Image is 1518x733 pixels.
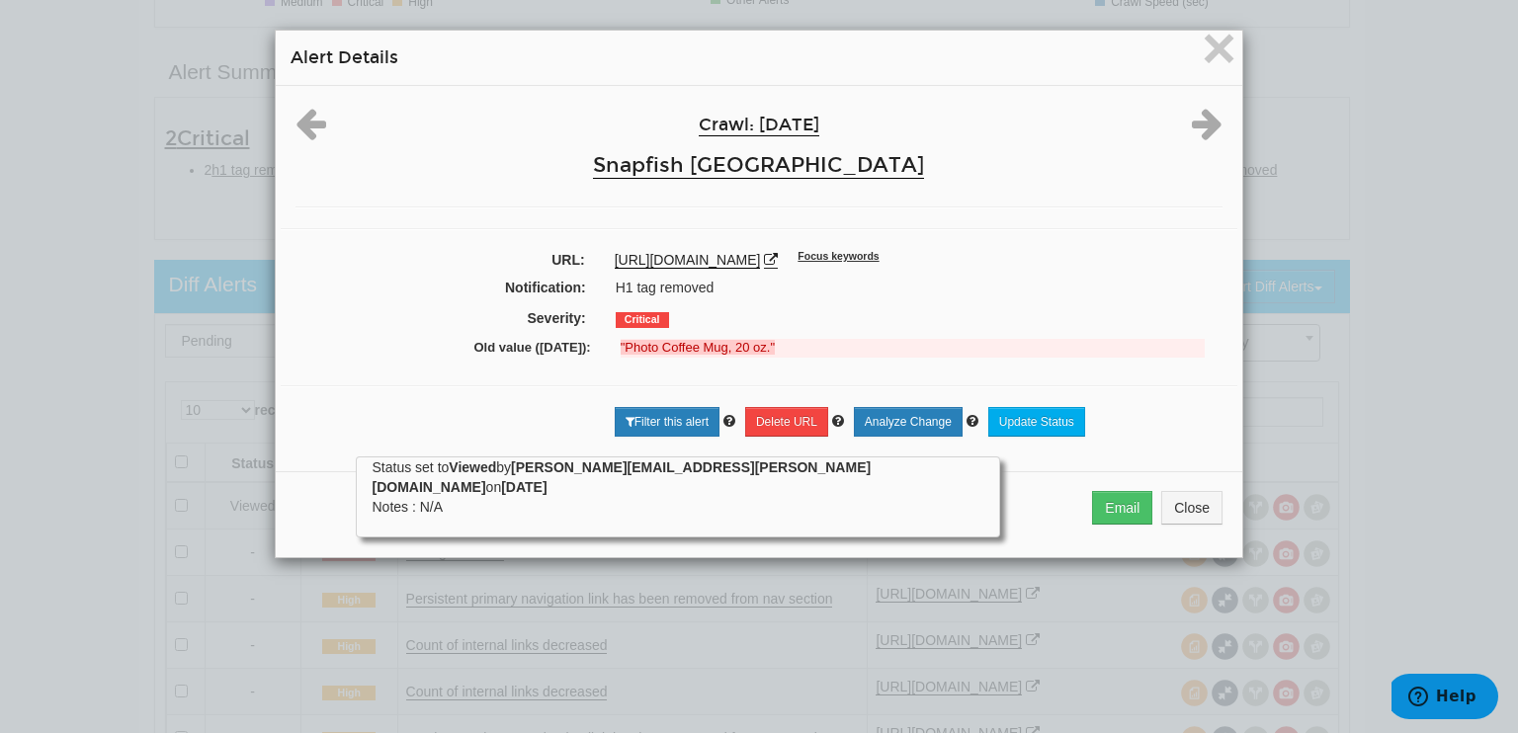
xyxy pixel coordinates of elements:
[745,407,828,437] a: Delete URL
[601,278,1234,297] div: H1 tag removed
[298,339,606,358] label: Old value ([DATE]):
[372,459,871,495] strong: [PERSON_NAME][EMAIL_ADDRESS][PERSON_NAME][DOMAIN_NAME]
[281,250,600,270] label: URL:
[1391,674,1498,723] iframe: Opens a widget where you can find more information
[798,250,879,262] sup: Focus keywords
[284,308,601,328] label: Severity:
[615,252,761,269] a: [URL][DOMAIN_NAME]
[501,479,547,495] strong: [DATE]
[1202,15,1236,81] span: ×
[621,340,775,355] strong: "Photo Coffee Mug, 20 oz."
[1161,491,1223,525] button: Close
[295,123,326,139] a: Previous alert
[988,407,1085,437] a: Update Status
[854,407,963,437] a: Analyze Change
[284,278,601,297] label: Notification:
[1092,491,1152,525] button: Email
[616,312,669,328] span: Critical
[1202,32,1236,71] button: Close
[593,152,924,179] a: Snapfish [GEOGRAPHIC_DATA]
[615,407,719,437] a: Filter this alert
[1192,123,1223,139] a: Next alert
[699,115,819,136] a: Crawl: [DATE]
[291,45,1227,70] h4: Alert Details
[372,457,984,517] div: Status set to by on Notes : N/A
[449,459,496,475] strong: Viewed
